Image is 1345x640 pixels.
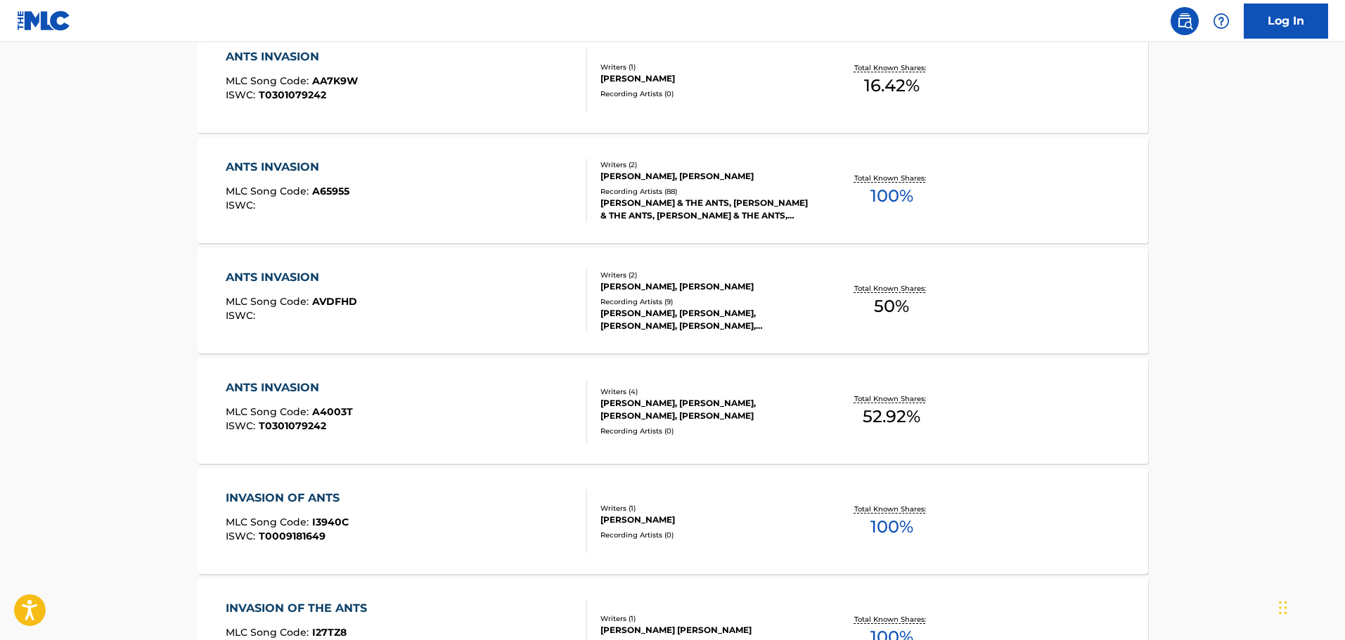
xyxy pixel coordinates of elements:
a: Public Search [1171,7,1199,35]
span: A4003T [312,405,353,418]
a: ANTS INVASIONMLC Song Code:A4003TISWC:T0301079242Writers (4)[PERSON_NAME], [PERSON_NAME], [PERSON... [198,358,1148,464]
div: [PERSON_NAME] [600,72,813,85]
a: ANTS INVASIONMLC Song Code:AVDFHDISWC:Writers (2)[PERSON_NAME], [PERSON_NAME]Recording Artists (9... [198,248,1148,353]
span: I27TZ8 [312,626,347,639]
span: A65955 [312,185,349,197]
div: Drag [1279,587,1287,629]
span: MLC Song Code : [226,405,312,418]
span: 100 % [870,183,913,209]
div: [PERSON_NAME], [PERSON_NAME], [PERSON_NAME], [PERSON_NAME] [600,397,813,422]
span: 16.42 % [864,73,920,98]
div: Recording Artists ( 0 ) [600,89,813,99]
p: Total Known Shares: [854,63,929,73]
a: ANTS INVASIONMLC Song Code:A65955ISWC:Writers (2)[PERSON_NAME], [PERSON_NAME]Recording Artists (8... [198,138,1148,243]
div: Help [1207,7,1235,35]
span: MLC Song Code : [226,516,312,528]
div: Writers ( 1 ) [600,62,813,72]
div: Recording Artists ( 0 ) [600,530,813,540]
a: INVASION OF ANTSMLC Song Code:I3940CISWC:T0009181649Writers (1)[PERSON_NAME]Recording Artists (0)... [198,469,1148,574]
span: MLC Song Code : [226,185,312,197]
div: Writers ( 1 ) [600,503,813,514]
div: [PERSON_NAME] [PERSON_NAME] [600,624,813,636]
a: Log In [1244,4,1328,39]
span: 52.92 % [863,404,920,429]
p: Total Known Shares: [854,614,929,625]
div: Writers ( 1 ) [600,613,813,624]
span: T0009181649 [259,530,326,542]
span: MLC Song Code : [226,295,312,308]
div: Writers ( 4 ) [600,386,813,397]
div: ANTS INVASION [226,269,357,286]
span: T0301079242 [259,89,326,101]
span: MLC Song Code : [226,626,312,639]
span: MLC Song Code : [226,74,312,87]
p: Total Known Shares: [854,283,929,294]
div: Writers ( 2 ) [600,159,813,170]
img: MLC Logo [17,11,71,31]
div: [PERSON_NAME], [PERSON_NAME], [PERSON_NAME], [PERSON_NAME], [PERSON_NAME] [600,307,813,332]
div: [PERSON_NAME] [600,514,813,526]
div: Recording Artists ( 88 ) [600,186,813,197]
iframe: Chat Widget [1275,573,1345,640]
a: ANTS INVASIONMLC Song Code:AA7K9WISWC:T0301079242Writers (1)[PERSON_NAME]Recording Artists (0)Tot... [198,27,1148,133]
div: ANTS INVASION [226,48,358,65]
div: INVASION OF ANTS [226,490,349,507]
p: Total Known Shares: [854,393,929,404]
div: ANTS INVASION [226,159,349,176]
span: ISWC : [226,89,259,101]
div: [PERSON_NAME], [PERSON_NAME] [600,280,813,293]
span: I3940C [312,516,349,528]
span: ISWC : [226,419,259,432]
p: Total Known Shares: [854,173,929,183]
div: [PERSON_NAME] & THE ANTS, [PERSON_NAME] & THE ANTS, [PERSON_NAME] & THE ANTS, [PERSON_NAME] & THE... [600,197,813,222]
div: INVASION OF THE ANTS [226,600,374,617]
span: AVDFHD [312,295,357,308]
p: Total Known Shares: [854,504,929,514]
div: Recording Artists ( 0 ) [600,426,813,436]
span: ISWC : [226,309,259,322]
div: Writers ( 2 ) [600,270,813,280]
img: search [1176,13,1193,30]
div: [PERSON_NAME], [PERSON_NAME] [600,170,813,183]
img: help [1213,13,1230,30]
span: T0301079242 [259,419,326,432]
span: 50 % [874,294,909,319]
span: AA7K9W [312,74,358,87]
div: Recording Artists ( 9 ) [600,296,813,307]
span: 100 % [870,514,913,540]
div: ANTS INVASION [226,379,353,396]
span: ISWC : [226,199,259,211]
span: ISWC : [226,530,259,542]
